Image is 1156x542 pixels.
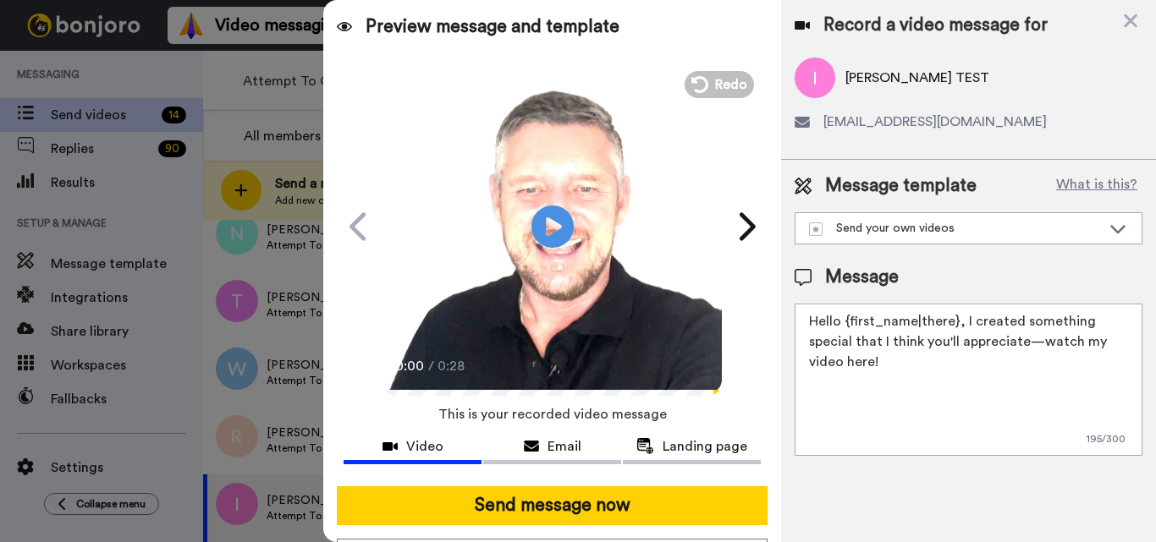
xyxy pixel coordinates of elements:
[809,220,1101,237] div: Send your own videos
[438,356,467,376] span: 0:28
[548,436,581,457] span: Email
[825,173,977,199] span: Message template
[795,304,1142,456] textarea: Hello {first_name|there}, I created something special that I think you'll appreciate—watch my vid...
[438,396,667,433] span: This is your recorded video message
[663,436,747,457] span: Landing page
[1051,173,1142,199] button: What is this?
[428,356,434,376] span: /
[825,265,899,290] span: Message
[337,486,768,525] button: Send message now
[406,436,443,457] span: Video
[809,222,823,236] img: demo-template.svg
[395,356,425,376] span: 0:00
[823,112,1047,132] span: [EMAIL_ADDRESS][DOMAIN_NAME]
